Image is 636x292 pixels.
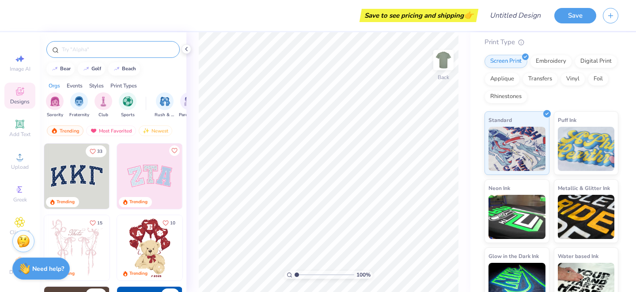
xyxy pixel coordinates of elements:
[488,115,512,125] span: Standard
[488,251,539,261] span: Glow in the Dark Ink
[10,65,30,72] span: Image AI
[362,9,476,22] div: Save to see pricing and shipping
[160,96,170,106] img: Rush & Bid Image
[117,144,182,209] img: 9980f5e8-e6a1-4b4a-8839-2b0e9349023c
[11,163,29,171] span: Upload
[113,66,120,72] img: trend_line.gif
[558,127,615,171] img: Puff Ink
[122,66,136,71] div: beach
[61,45,174,54] input: Try "Alpha"
[575,55,617,68] div: Digital Print
[46,62,75,76] button: bear
[44,215,110,281] img: 83dda5b0-2158-48ca-832c-f6b4ef4c4536
[182,215,247,281] img: e74243e0-e378-47aa-a400-bc6bcb25063a
[435,51,452,69] img: Back
[155,92,175,118] button: filter button
[89,82,104,90] div: Styles
[109,144,174,209] img: edfb13fc-0e43-44eb-bea2-bf7fc0dd67f9
[74,96,84,106] img: Fraternity Image
[488,195,545,239] img: Neon Ink
[588,72,609,86] div: Foil
[69,92,89,118] div: filter for Fraternity
[57,199,75,205] div: Trending
[10,98,30,105] span: Designs
[488,127,545,171] img: Standard
[464,10,473,20] span: 👉
[51,128,58,134] img: trending.gif
[97,149,102,154] span: 33
[485,90,527,103] div: Rhinestones
[109,215,174,281] img: d12a98c7-f0f7-4345-bf3a-b9f1b718b86e
[182,144,247,209] img: 5ee11766-d822-42f5-ad4e-763472bf8dcf
[13,196,27,203] span: Greek
[554,8,596,23] button: Save
[558,183,610,193] span: Metallic & Glitter Ink
[98,96,108,106] img: Club Image
[46,92,64,118] button: filter button
[159,217,179,229] button: Like
[438,73,449,81] div: Back
[129,270,148,277] div: Trending
[483,7,548,24] input: Untitled Design
[184,96,194,106] img: Parent's Weekend Image
[179,92,199,118] button: filter button
[91,66,101,71] div: golf
[179,112,199,118] span: Parent's Weekend
[46,92,64,118] div: filter for Sorority
[485,55,527,68] div: Screen Print
[86,217,106,229] button: Like
[170,221,175,225] span: 10
[155,92,175,118] div: filter for Rush & Bid
[155,112,175,118] span: Rush & Bid
[90,128,97,134] img: most_fav.gif
[95,92,112,118] button: filter button
[98,112,108,118] span: Club
[47,125,83,136] div: Trending
[129,199,148,205] div: Trending
[69,112,89,118] span: Fraternity
[123,96,133,106] img: Sports Image
[86,145,106,157] button: Like
[78,62,105,76] button: golf
[121,112,135,118] span: Sports
[119,92,136,118] div: filter for Sports
[485,37,618,47] div: Print Type
[558,195,615,239] img: Metallic & Glitter Ink
[49,82,60,90] div: Orgs
[51,66,58,72] img: trend_line.gif
[558,115,576,125] span: Puff Ink
[560,72,585,86] div: Vinyl
[95,92,112,118] div: filter for Club
[32,265,64,273] strong: Need help?
[558,251,598,261] span: Water based Ink
[9,131,30,138] span: Add Text
[143,128,150,134] img: Newest.gif
[97,221,102,225] span: 15
[44,144,110,209] img: 3b9aba4f-e317-4aa7-a679-c95a879539bd
[119,92,136,118] button: filter button
[356,271,371,279] span: 100 %
[4,229,35,243] span: Clipart & logos
[110,82,137,90] div: Print Types
[485,72,520,86] div: Applique
[117,215,182,281] img: 587403a7-0594-4a7f-b2bd-0ca67a3ff8dd
[86,125,136,136] div: Most Favorited
[522,72,558,86] div: Transfers
[139,125,172,136] div: Newest
[67,82,83,90] div: Events
[50,96,60,106] img: Sorority Image
[169,145,180,156] button: Like
[9,269,30,276] span: Decorate
[108,62,140,76] button: beach
[530,55,572,68] div: Embroidery
[488,183,510,193] span: Neon Ink
[69,92,89,118] button: filter button
[179,92,199,118] div: filter for Parent's Weekend
[47,112,63,118] span: Sorority
[60,66,71,71] div: bear
[83,66,90,72] img: trend_line.gif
